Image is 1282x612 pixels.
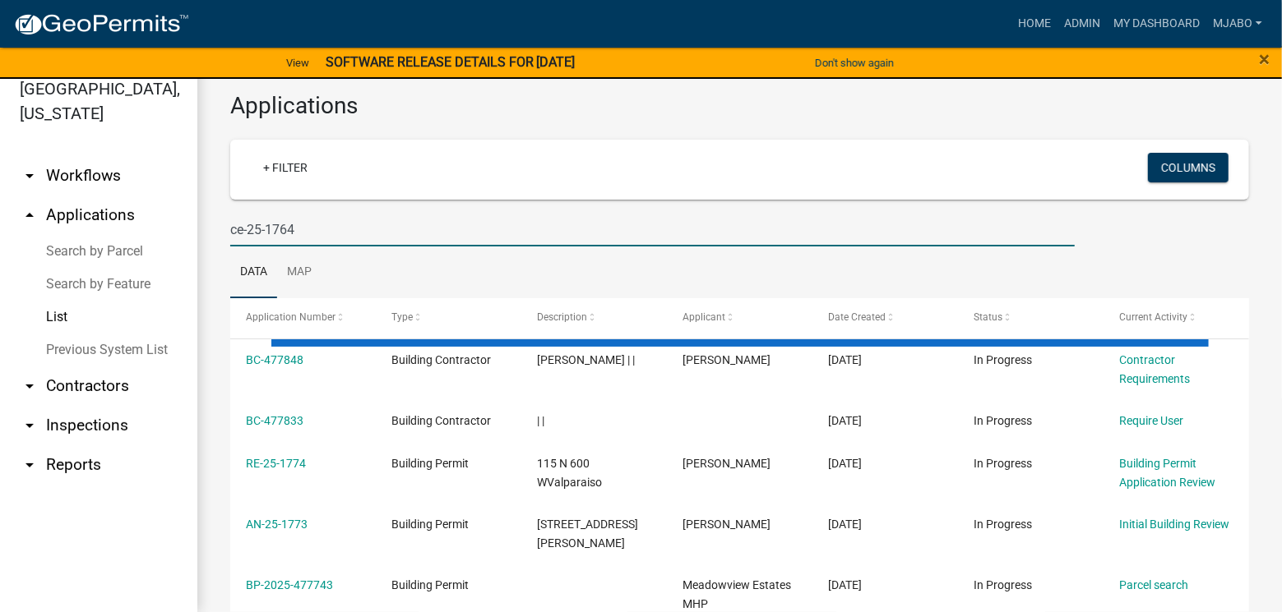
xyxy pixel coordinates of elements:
span: 09/12/2025 [828,414,862,427]
a: View [280,49,316,76]
datatable-header-cell: Current Activity [1104,298,1249,338]
span: James Cruz [683,457,771,470]
span: Application Number [246,311,336,323]
a: Contractor Requirements [1119,353,1190,385]
span: Meadowview Estates MHP [683,578,791,610]
a: mjabo [1206,8,1269,39]
a: RE-25-1774 [246,457,306,470]
span: 09/12/2025 [828,578,862,591]
span: Building Permit [391,457,469,470]
datatable-header-cell: Status [958,298,1104,338]
a: Map [277,246,322,299]
span: Current Activity [1119,311,1187,323]
span: Type [391,311,413,323]
span: Sheldon Shaw | | [537,353,635,366]
span: In Progress [974,414,1032,427]
a: BP-2025-477743 [246,578,333,591]
span: In Progress [974,518,1032,531]
span: Building Permit [391,578,469,591]
datatable-header-cell: Date Created [812,298,958,338]
i: arrow_drop_down [20,416,39,435]
datatable-header-cell: Applicant [667,298,812,338]
h3: Applications [230,92,1249,120]
a: Require User [1119,414,1183,427]
a: Parcel search [1119,578,1188,591]
a: + Filter [250,153,321,182]
a: BC-477848 [246,353,303,366]
span: In Progress [974,457,1032,470]
input: Search for applications [230,213,1075,246]
button: Close [1259,49,1270,69]
span: 09/12/2025 [828,353,862,366]
a: AN-25-1773 [246,518,308,531]
i: arrow_drop_down [20,455,39,475]
i: arrow_drop_up [20,205,39,225]
i: arrow_drop_down [20,166,39,186]
a: My Dashboard [1107,8,1206,39]
i: arrow_drop_down [20,376,39,396]
a: BC-477833 [246,414,303,427]
button: Columns [1148,153,1229,182]
span: 437 E Sandy Ridge DrValparaiso [537,518,638,550]
span: Building Contractor [391,353,491,366]
span: Date Created [828,311,886,323]
a: Home [1011,8,1058,39]
span: 09/12/2025 [828,457,862,470]
span: Sheldon Shaw [683,353,771,366]
a: Building Permit Application Review [1119,457,1215,489]
span: 09/12/2025 [828,518,862,531]
span: | | [537,414,544,427]
span: Building Contractor [391,414,491,427]
datatable-header-cell: Application Number [230,298,376,338]
span: Description [537,311,587,323]
a: Initial Building Review [1119,518,1229,531]
span: Tracy Thompson [683,518,771,531]
datatable-header-cell: Type [376,298,521,338]
a: Data [230,246,277,299]
a: Admin [1058,8,1107,39]
span: In Progress [974,353,1032,366]
span: Status [974,311,1002,323]
span: In Progress [974,578,1032,591]
strong: SOFTWARE RELEASE DETAILS FOR [DATE] [326,54,576,70]
span: 115 N 600 WValparaiso [537,457,602,489]
span: Applicant [683,311,725,323]
span: Building Permit [391,518,469,531]
button: Don't show again [808,49,900,76]
span: × [1259,48,1270,71]
datatable-header-cell: Description [521,298,667,338]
